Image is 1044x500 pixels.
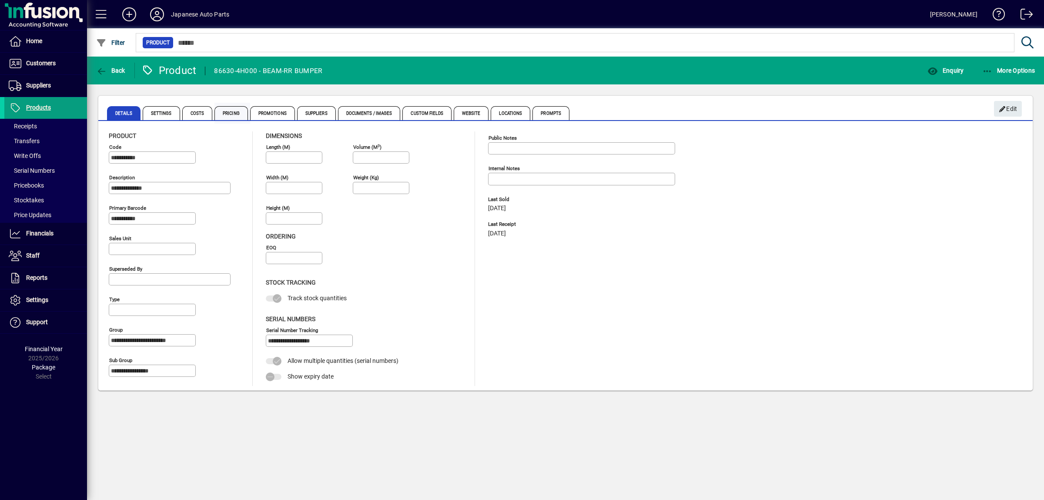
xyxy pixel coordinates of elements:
span: Suppliers [297,106,336,120]
span: Financial Year [25,346,63,352]
span: Custom Fields [402,106,451,120]
span: Back [96,67,125,74]
span: More Options [982,67,1035,74]
div: 86630-4H000 - BEAM-RR BUMPER [214,64,322,78]
span: Suppliers [26,82,51,89]
span: Track stock quantities [288,295,347,302]
span: Documents / Images [338,106,401,120]
span: Allow multiple quantities (serial numbers) [288,357,398,364]
button: More Options [980,63,1037,78]
span: Details [107,106,141,120]
span: Stock Tracking [266,279,316,286]
mat-label: Height (m) [266,205,290,211]
span: Support [26,319,48,326]
mat-label: Code [109,144,121,150]
span: Serial Numbers [9,167,55,174]
div: Product [141,64,197,77]
a: Price Updates [4,208,87,222]
span: Settings [26,296,48,303]
span: Promotions [250,106,295,120]
span: Write Offs [9,152,41,159]
mat-label: Internal Notes [489,165,520,171]
a: Pricebooks [4,178,87,193]
mat-label: Length (m) [266,144,290,150]
span: Product [146,38,170,47]
span: Filter [96,39,125,46]
sup: 3 [378,143,380,148]
span: Reports [26,274,47,281]
mat-label: Superseded by [109,266,142,272]
span: Enquiry [927,67,964,74]
span: Transfers [9,138,40,144]
mat-label: Sales unit [109,235,131,242]
a: Transfers [4,134,87,148]
span: Products [26,104,51,111]
button: Add [115,7,143,22]
a: Write Offs [4,148,87,163]
div: [PERSON_NAME] [930,7,977,21]
span: Pricebooks [9,182,44,189]
a: Serial Numbers [4,163,87,178]
span: Costs [182,106,213,120]
a: Customers [4,53,87,74]
a: Support [4,312,87,333]
button: Profile [143,7,171,22]
span: Pricing [214,106,248,120]
a: Reports [4,267,87,289]
span: [DATE] [488,205,506,212]
app-page-header-button: Back [87,63,135,78]
span: Edit [999,102,1017,116]
mat-label: Primary barcode [109,205,146,211]
mat-label: Group [109,327,123,333]
span: Receipts [9,123,37,130]
span: Website [454,106,489,120]
span: Staff [26,252,40,259]
a: Settings [4,289,87,311]
div: Japanese Auto Parts [171,7,229,21]
a: Home [4,30,87,52]
button: Filter [94,35,127,50]
span: Stocktakes [9,197,44,204]
span: Serial Numbers [266,315,315,322]
span: Package [32,364,55,371]
mat-label: Type [109,296,120,302]
button: Enquiry [925,63,966,78]
span: Home [26,37,42,44]
mat-label: Serial Number tracking [266,327,318,333]
span: Customers [26,60,56,67]
span: Dimensions [266,132,302,139]
span: Prompts [532,106,569,120]
span: [DATE] [488,230,506,237]
mat-label: Volume (m ) [353,144,381,150]
a: Logout [1014,2,1033,30]
a: Receipts [4,119,87,134]
span: Show expiry date [288,373,334,380]
span: Settings [143,106,180,120]
span: Last Receipt [488,221,619,227]
span: Price Updates [9,211,51,218]
button: Edit [994,101,1022,117]
mat-label: Description [109,174,135,181]
button: Back [94,63,127,78]
span: Financials [26,230,54,237]
mat-label: Width (m) [266,174,288,181]
a: Suppliers [4,75,87,97]
mat-label: Public Notes [489,135,517,141]
span: Locations [491,106,530,120]
span: Last Sold [488,197,619,202]
span: Product [109,132,136,139]
a: Financials [4,223,87,245]
span: Ordering [266,233,296,240]
mat-label: EOQ [266,245,276,251]
mat-label: Weight (Kg) [353,174,379,181]
a: Staff [4,245,87,267]
a: Knowledge Base [986,2,1005,30]
a: Stocktakes [4,193,87,208]
mat-label: Sub group [109,357,132,363]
